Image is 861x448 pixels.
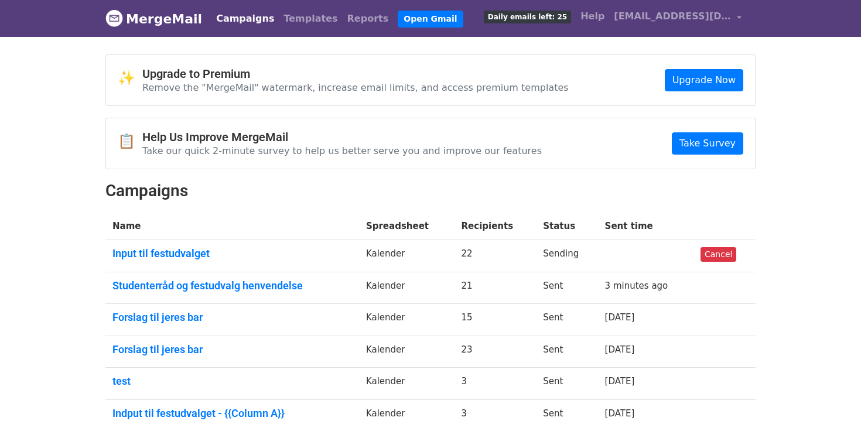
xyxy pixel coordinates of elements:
td: Kalender [359,336,455,368]
span: ✨ [118,70,142,87]
a: Open Gmail [398,11,463,28]
h2: Campaigns [105,181,756,201]
a: test [112,375,352,388]
td: Kalender [359,240,455,272]
a: Reports [343,7,394,30]
td: 23 [455,336,537,368]
a: Take Survey [672,132,743,155]
td: 3 [455,400,537,432]
p: Remove the "MergeMail" watermark, increase email limits, and access premium templates [142,81,569,94]
td: Sending [536,240,597,272]
a: Input til festudvalget [112,247,352,260]
h4: Help Us Improve MergeMail [142,130,542,144]
a: Forslag til jeres bar [112,311,352,324]
a: Cancel [701,247,736,262]
a: 3 minutes ago [605,281,668,291]
th: Sent time [598,213,693,240]
a: [DATE] [605,376,635,387]
th: Status [536,213,597,240]
td: 3 [455,368,537,400]
a: Studenterråd og festudvalg henvendelse [112,279,352,292]
a: Upgrade Now [665,69,743,91]
th: Spreadsheet [359,213,455,240]
td: Kalender [359,368,455,400]
a: Daily emails left: 25 [479,5,576,28]
td: Kalender [359,304,455,336]
h4: Upgrade to Premium [142,67,569,81]
td: Sent [536,368,597,400]
span: 📋 [118,133,142,150]
span: [EMAIL_ADDRESS][DOMAIN_NAME] [614,9,731,23]
a: Help [576,5,609,28]
p: Take our quick 2-minute survey to help us better serve you and improve our features [142,145,542,157]
a: MergeMail [105,6,202,31]
th: Name [105,213,359,240]
a: [DATE] [605,408,635,419]
a: Templates [279,7,342,30]
a: Forslag til jeres bar [112,343,352,356]
td: 22 [455,240,537,272]
img: MergeMail logo [105,9,123,27]
td: Sent [536,400,597,432]
td: Sent [536,272,597,304]
a: [EMAIL_ADDRESS][DOMAIN_NAME] [609,5,746,32]
td: Sent [536,304,597,336]
th: Recipients [455,213,537,240]
td: Kalender [359,400,455,432]
span: Daily emails left: 25 [484,11,571,23]
td: Sent [536,336,597,368]
a: [DATE] [605,344,635,355]
td: 21 [455,272,537,304]
a: Campaigns [211,7,279,30]
a: [DATE] [605,312,635,323]
td: Kalender [359,272,455,304]
a: Indput til festudvalget - {{Column A}} [112,407,352,420]
td: 15 [455,304,537,336]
